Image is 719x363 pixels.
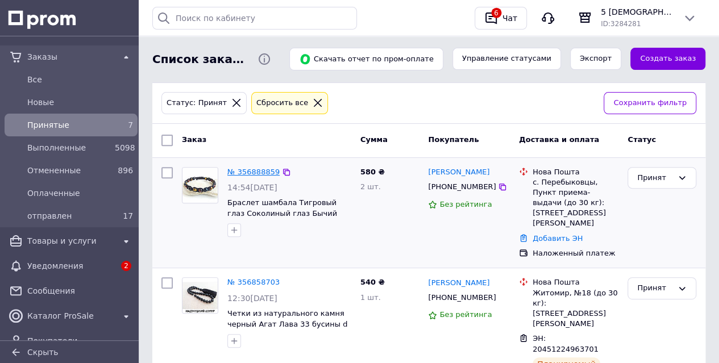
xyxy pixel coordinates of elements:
[27,310,115,322] span: Каталог ProSale
[533,277,618,287] div: Нова Пошта
[227,198,337,228] a: Браслет шамбала Тигровый глаз Соколиный глаз Бычий глаз d 6мм
[128,120,133,130] span: 7
[27,51,115,62] span: Заказы
[533,234,583,243] a: Добавить ЭН
[452,48,561,70] button: Управление статусами
[27,210,110,222] span: отправлен
[27,348,59,357] span: Скрыть
[360,168,385,176] span: 580 ₴
[500,10,519,27] div: Чат
[637,172,673,184] div: Принят
[27,187,133,199] span: Оплаченные
[360,135,388,144] span: Сумма
[360,278,385,286] span: 540 ₴
[360,293,381,302] span: 1 шт.
[227,278,280,286] a: № 356858703
[533,248,618,258] div: Наложенный платеж
[439,310,492,319] span: Без рейтинга
[428,167,489,178] a: [PERSON_NAME]
[27,97,133,108] span: Новые
[533,167,618,177] div: Нова Пошта
[164,97,229,109] div: Статус: Принят
[439,200,492,208] span: Без рейтинга
[601,20,641,28] span: ID: 3284281
[123,211,133,220] span: 17
[152,7,357,30] input: Поиск по кабинету
[227,183,277,192] span: 14:54[DATE]
[533,288,618,329] div: Житомир, №18 (до 30 кг): [STREET_ADDRESS][PERSON_NAME]
[637,282,673,294] div: Принят
[182,168,218,203] img: Фото товару
[613,97,687,109] span: Сохранить фильтр
[182,278,218,313] img: Фото товару
[360,182,381,191] span: 2 шт.
[182,167,218,203] a: Фото товару
[227,168,280,176] a: № 356888859
[27,165,110,176] span: Отмененные
[627,135,656,144] span: Статус
[27,74,133,85] span: Все
[227,294,277,303] span: 12:30[DATE]
[601,6,674,18] span: 5 [DEMOGRAPHIC_DATA]
[115,143,135,152] span: 5098
[519,135,599,144] span: Доставка и оплата
[604,92,696,114] button: Сохранить фильтр
[475,7,527,30] button: 6Чат
[533,177,618,229] div: с. Перебыковцы, Пункт приема-выдачи (до 30 кг): [STREET_ADDRESS][PERSON_NAME]
[182,277,218,314] a: Фото товару
[426,180,498,194] div: [PHONE_NUMBER]
[254,97,310,109] div: Сбросить все
[428,278,489,289] a: [PERSON_NAME]
[533,334,599,353] span: ЭН: 20451224963701
[27,285,133,297] span: Сообщения
[152,51,248,68] span: Список заказов
[27,335,133,347] span: Покупатели
[570,48,621,70] button: Экспорт
[426,290,498,305] div: [PHONE_NUMBER]
[27,260,115,272] span: Уведомления
[182,135,206,144] span: Заказ
[227,309,347,339] a: Четки из натурального камня черный Агат Лава 33 бусины d 10мм
[27,235,115,247] span: Товары и услуги
[118,166,133,175] span: 896
[428,135,479,144] span: Покупатель
[289,48,443,70] button: Скачать отчет по пром-оплате
[27,119,110,131] span: Принятые
[630,48,705,70] a: Создать заказ
[27,142,110,153] span: Выполненные
[121,261,131,271] span: 2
